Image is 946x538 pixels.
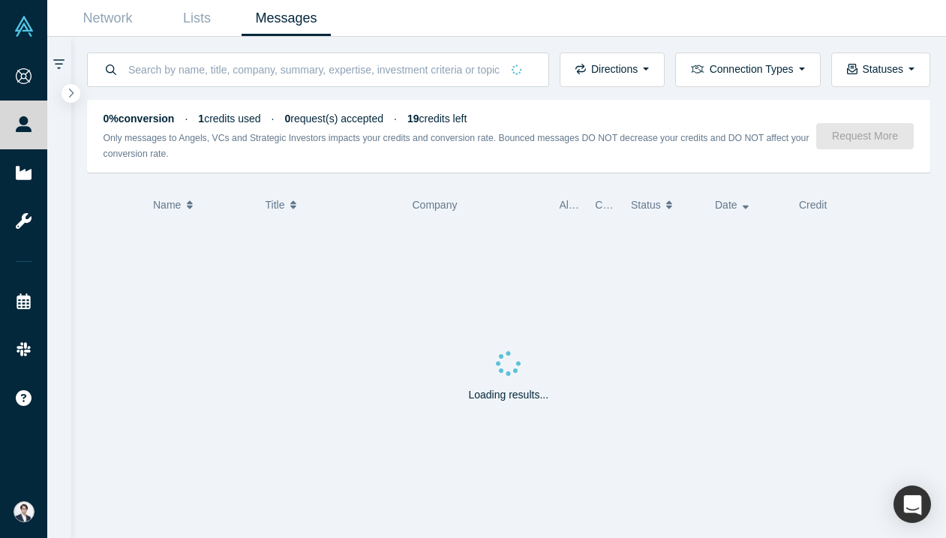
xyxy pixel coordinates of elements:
span: Status [631,189,661,221]
a: Messages [242,1,331,36]
button: Statuses [831,53,930,87]
span: Title [266,189,285,221]
span: Credit [799,199,827,211]
span: credits used [198,113,260,125]
strong: 0 [285,113,291,125]
p: Loading results... [468,387,548,403]
span: credits left [407,113,467,125]
span: · [185,113,188,125]
span: · [394,113,397,125]
button: Date [715,189,783,221]
span: Name [153,189,181,221]
span: Connection Type [595,199,674,211]
strong: 0% conversion [104,113,175,125]
img: Eisuke Shimizu's Account [14,501,35,522]
span: Alchemist Role [560,199,629,211]
button: Title [266,189,397,221]
a: Lists [152,1,242,36]
small: Only messages to Angels, VCs and Strategic Investors impacts your credits and conversion rate. Bo... [104,133,809,159]
button: Name [153,189,250,221]
span: · [272,113,275,125]
input: Search by name, title, company, summary, expertise, investment criteria or topics of focus [127,52,501,87]
button: Status [631,189,699,221]
span: Date [715,189,737,221]
span: request(s) accepted [285,113,384,125]
strong: 19 [407,113,419,125]
button: Directions [560,53,665,87]
a: Network [63,1,152,36]
span: Company [413,199,458,211]
button: Connection Types [675,53,820,87]
strong: 1 [198,113,204,125]
img: Alchemist Vault Logo [14,16,35,37]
